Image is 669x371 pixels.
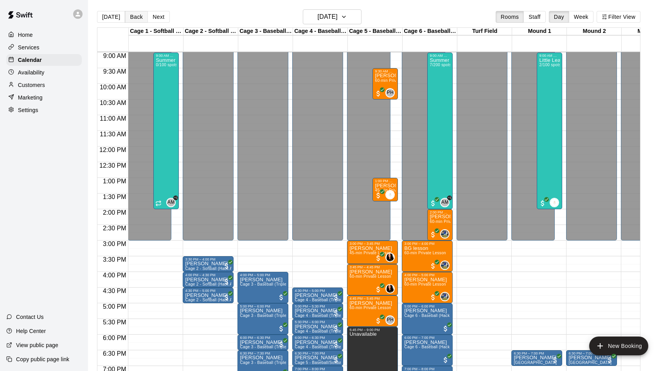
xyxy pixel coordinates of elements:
[512,28,567,35] div: Mound 1
[429,231,437,239] span: All customers have paid
[101,178,128,185] span: 1:00 PM
[185,273,231,277] div: 4:00 PM – 4:30 PM
[332,325,340,333] span: All customers have paid
[374,286,382,293] span: All customers have paid
[332,293,340,301] span: All customers have paid
[155,200,162,206] span: Recurring event
[183,28,238,35] div: Cage 2 - Softball (Triple Play)
[440,229,450,239] div: Brandon Gold
[443,198,450,207] span: Austin McAlester & 1 other
[404,282,446,286] span: 60-min Private Lesson
[240,273,286,277] div: 4:00 PM – 5:00 PM
[388,315,395,325] span: Peter Hernandez
[129,28,183,35] div: Cage 1 - Softball (Hack Attack)
[386,285,394,293] img: Jordyn VanHook
[240,345,297,349] span: Cage 3 - Baseball (Triple Play)
[404,367,450,371] div: 7:00 PM – 8:00 PM
[427,52,453,209] div: 9:00 AM – 2:00 PM: Summer Camp 2025 - DAY RATE
[372,178,398,201] div: 1:00 PM – 1:45 PM: Emily
[277,293,285,301] span: All customers have paid
[567,28,622,35] div: Mound 2
[98,131,128,138] span: 11:30 AM
[183,256,234,272] div: 3:30 PM – 4:00 PM: Clint Marcus
[443,229,450,239] span: Brandon Gold
[101,209,128,216] span: 2:00 PM
[388,253,395,262] span: Jordyn VanHook
[277,340,285,348] span: All customers have paid
[387,316,394,324] span: PH
[223,262,230,270] span: All customers have paid
[18,31,33,39] p: Home
[430,54,450,58] div: 9:00 AM – 2:00 PM
[101,194,128,200] span: 1:30 PM
[349,306,391,310] span: 60-min Private Lesson
[441,199,449,206] span: AM
[375,69,396,73] div: 9:30 AM – 10:30 AM
[18,81,45,89] p: Customers
[101,272,128,279] span: 4:00 PM
[101,241,128,247] span: 3:00 PM
[332,340,340,348] span: All customers have paid
[443,292,450,301] span: Brandon Gold
[539,54,560,58] div: 9:00 AM – 2:00 PM
[240,304,286,308] div: 5:00 PM – 6:00 PM
[295,304,341,308] div: 5:00 PM – 5:30 PM
[589,337,648,355] button: add
[101,225,128,232] span: 2:30 PM
[6,79,82,91] a: Customers
[277,325,285,333] span: All customers have paid
[430,219,471,224] span: 60-min Private Lesson
[442,356,450,364] span: All customers have paid
[597,11,640,23] button: Filter View
[429,199,437,207] span: All customers have paid
[402,335,453,366] div: 6:00 PM – 7:00 PM: Gary Oldroyd
[295,313,351,318] span: Cage 4 - Baseball (Triple play)
[550,199,558,206] img: Brianna Velasquez
[295,289,341,293] div: 4:30 PM – 5:00 PM
[514,351,560,355] div: 6:30 PM – 7:00 PM
[185,289,231,293] div: 4:30 PM – 5:00 PM
[447,195,452,200] span: +1
[185,298,278,302] span: Cage 2 - Softball (Hack Attack Hand-fed Machine)
[166,198,176,207] div: Austin McAlester
[332,356,340,364] span: All customers have paid
[496,11,524,23] button: Rooms
[101,350,128,357] span: 6:30 PM
[553,198,559,207] span: Brianna Velasquez
[349,251,391,255] span: 45-min Private Lesson
[374,90,382,98] span: All customers have paid
[125,11,148,23] button: Back
[238,28,293,35] div: Cage 3 - Baseball (Triple Play)
[372,68,398,100] div: 9:30 AM – 10:30 AM: Zander
[185,257,231,261] div: 3:30 PM – 4:00 PM
[167,199,175,206] span: AM
[568,360,611,365] span: [GEOGRAPHIC_DATA]
[442,325,450,333] span: All customers have paid
[443,261,450,270] span: Brandon Gold
[388,284,395,293] span: Jordyn VanHook
[18,106,38,114] p: Settings
[156,54,176,58] div: 9:00 AM – 2:00 PM
[385,190,395,199] div: Brianna Velasquez
[101,52,128,59] span: 9:00 AM
[6,42,82,53] a: Services
[569,11,593,23] button: Week
[240,336,286,340] div: 6:00 PM – 6:30 PM
[295,298,351,302] span: Cage 4 - Baseball (Triple play)
[387,89,394,97] span: PH
[457,28,512,35] div: Turf Field
[98,115,128,122] span: 11:00 AM
[223,293,230,301] span: All customers have paid
[295,360,384,365] span: Cage 5 - Baseball/Softball (Triple Play - HitTrax)
[386,191,394,199] img: Brianna Velasquez
[97,11,125,23] button: [DATE]
[6,92,82,103] div: Marketing
[16,327,46,335] p: Help Center
[240,313,297,318] span: Cage 3 - Baseball (Triple Play)
[295,351,341,355] div: 6:30 PM – 7:00 PM
[237,335,288,350] div: 6:00 PM – 6:30 PM: Julian Harris
[16,355,69,363] p: Copy public page link
[292,288,343,303] div: 4:30 PM – 5:00 PM: Wes Long
[101,303,128,310] span: 5:00 PM
[6,67,82,78] a: Availability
